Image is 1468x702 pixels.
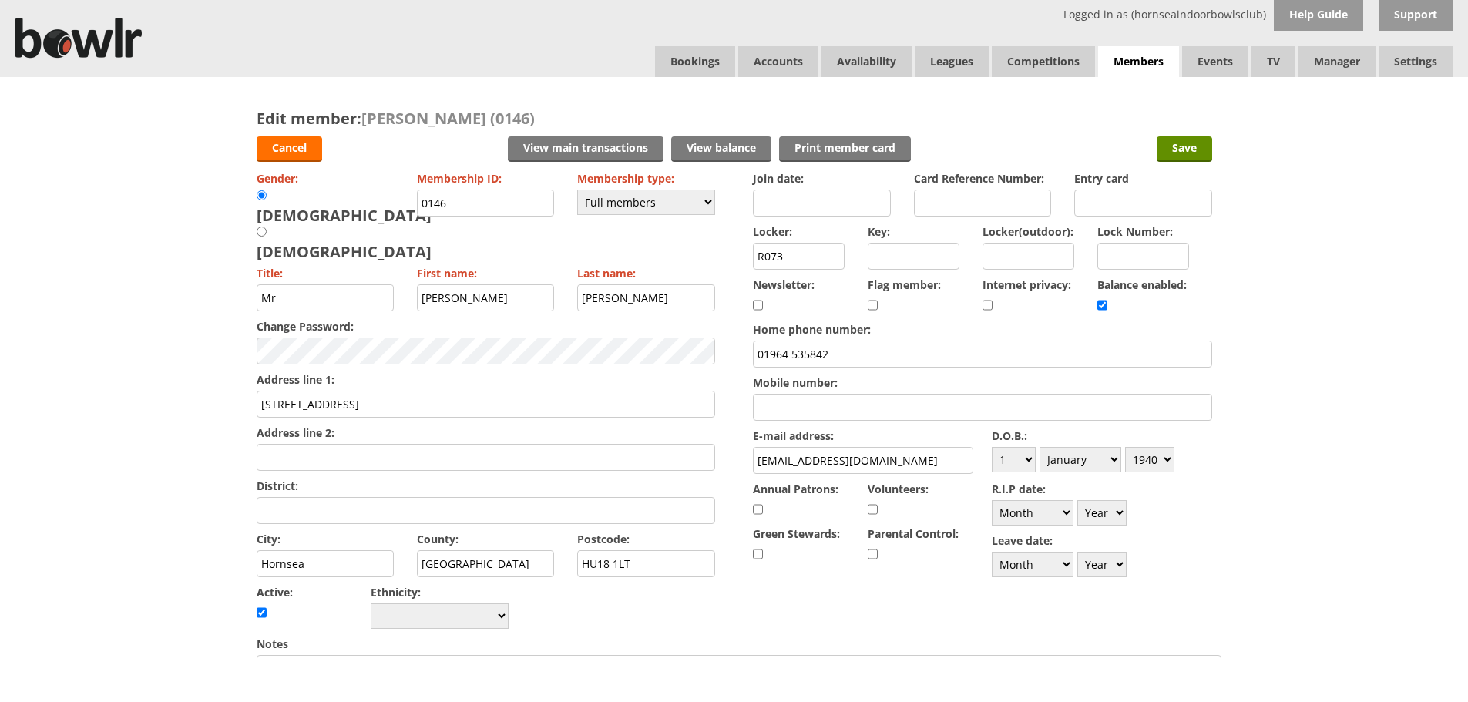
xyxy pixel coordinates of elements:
[753,482,858,496] label: Annual Patrons:
[257,532,395,546] label: City:
[577,266,715,280] label: Last name:
[1157,136,1212,162] input: Save
[655,46,735,77] a: Bookings
[753,526,858,541] label: Green Stewards:
[1097,224,1189,239] label: Lock Number:
[361,108,535,129] span: [PERSON_NAME] (0146)
[417,171,555,186] label: Membership ID:
[992,533,1212,548] label: Leave date:
[753,375,1211,390] label: Mobile number:
[1182,46,1248,77] a: Events
[577,171,715,186] label: Membership type:
[257,479,715,493] label: District:
[257,372,715,387] label: Address line 1:
[753,322,1211,337] label: Home phone number:
[753,224,845,239] label: Locker:
[1251,46,1295,77] span: TV
[868,277,983,292] label: Flag member:
[868,526,973,541] label: Parental Control:
[257,136,322,162] a: Cancel
[371,585,509,600] label: Ethnicity:
[257,190,432,226] div: [DEMOGRAPHIC_DATA]
[1098,46,1179,78] span: Members
[417,266,555,280] label: First name:
[992,428,1212,443] label: D.O.B.:
[417,532,555,546] label: County:
[753,428,973,443] label: E-mail address:
[738,46,818,77] span: Accounts
[753,277,868,292] label: Newsletter:
[257,637,1212,651] label: Notes
[868,224,959,239] label: Key:
[983,277,1097,292] label: Internet privacy:
[577,532,715,546] label: Postcode:
[257,226,432,262] div: [DEMOGRAPHIC_DATA]
[257,319,715,334] label: Change Password:
[508,136,663,162] a: View main transactions
[753,171,891,186] label: Join date:
[257,171,395,186] label: Gender:
[821,46,912,77] a: Availability
[257,425,715,440] label: Address line 2:
[868,482,973,496] label: Volunteers:
[914,171,1052,186] label: Card Reference Number:
[992,46,1095,77] a: Competitions
[257,266,395,280] label: Title:
[779,136,911,162] a: Print member card
[915,46,989,77] a: Leagues
[257,585,371,600] label: Active:
[983,224,1074,239] label: Locker(outdoor):
[1379,46,1453,77] span: Settings
[671,136,771,162] a: View balance
[1074,171,1212,186] label: Entry card
[1298,46,1376,77] span: Manager
[992,482,1212,496] label: R.I.P date:
[1097,277,1212,292] label: Balance enabled:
